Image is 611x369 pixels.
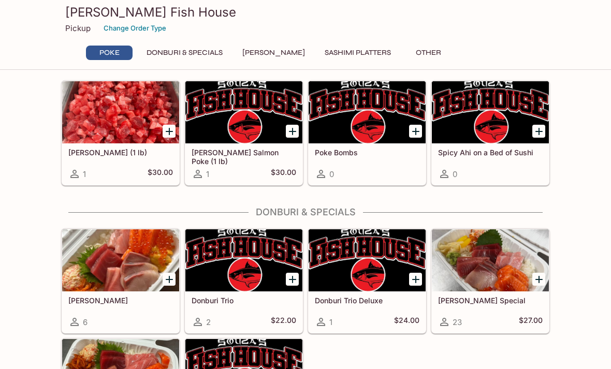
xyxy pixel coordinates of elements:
span: 0 [329,169,334,179]
p: Pickup [65,23,91,33]
button: Poke [86,46,133,60]
span: 23 [453,317,462,327]
button: Sashimi Platters [319,46,397,60]
span: 0 [453,169,457,179]
a: [PERSON_NAME]6 [62,229,180,333]
a: Spicy Ahi on a Bed of Sushi0 [431,81,549,185]
button: Other [405,46,452,60]
a: Poke Bombs0 [308,81,426,185]
button: Add Ora King Salmon Poke (1 lb) [286,125,299,138]
div: Souza Special [432,229,549,291]
div: Spicy Ahi on a Bed of Sushi [432,81,549,143]
h5: Poke Bombs [315,148,419,157]
button: Add Spicy Ahi on a Bed of Sushi [532,125,545,138]
h5: [PERSON_NAME] Salmon Poke (1 lb) [192,148,296,165]
div: Sashimi Donburis [62,229,179,291]
h5: Spicy Ahi on a Bed of Sushi [438,148,543,157]
a: Donburi Trio Deluxe1$24.00 [308,229,426,333]
a: [PERSON_NAME] (1 lb)1$30.00 [62,81,180,185]
h4: Donburi & Specials [61,206,550,218]
h5: $27.00 [519,316,543,328]
div: Poke Bombs [309,81,426,143]
div: Donburi Trio Deluxe [309,229,426,291]
h5: Donburi Trio [192,296,296,305]
button: Change Order Type [99,20,171,36]
span: 1 [83,169,86,179]
h5: [PERSON_NAME] Special [438,296,543,305]
button: Add Donburi Trio [286,273,299,286]
h5: $30.00 [271,168,296,180]
h5: [PERSON_NAME] [68,296,173,305]
h5: $22.00 [271,316,296,328]
div: Ora King Salmon Poke (1 lb) [185,81,302,143]
button: Add Donburi Trio Deluxe [409,273,422,286]
button: Add Sashimi Donburis [163,273,176,286]
button: Add Souza Special [532,273,545,286]
span: 1 [206,169,209,179]
span: 1 [329,317,332,327]
span: 6 [83,317,88,327]
div: Donburi Trio [185,229,302,291]
h5: Donburi Trio Deluxe [315,296,419,305]
a: [PERSON_NAME] Special23$27.00 [431,229,549,333]
h5: $30.00 [148,168,173,180]
button: [PERSON_NAME] [237,46,311,60]
span: 2 [206,317,211,327]
h5: $24.00 [394,316,419,328]
h3: [PERSON_NAME] Fish House [65,4,546,20]
button: Add Ahi Poke (1 lb) [163,125,176,138]
a: Donburi Trio2$22.00 [185,229,303,333]
h5: [PERSON_NAME] (1 lb) [68,148,173,157]
button: Donburi & Specials [141,46,228,60]
a: [PERSON_NAME] Salmon Poke (1 lb)1$30.00 [185,81,303,185]
button: Add Poke Bombs [409,125,422,138]
div: Ahi Poke (1 lb) [62,81,179,143]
